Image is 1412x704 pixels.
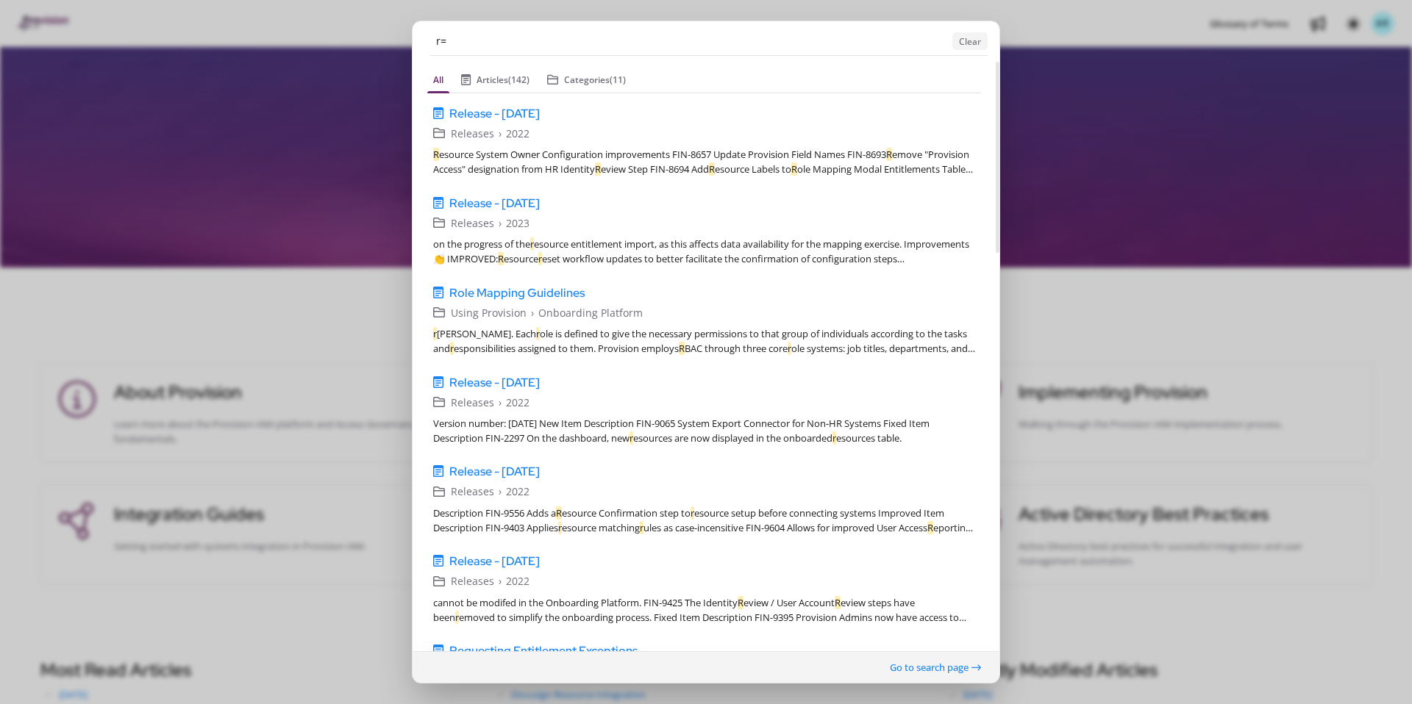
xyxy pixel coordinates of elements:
[499,125,502,141] span: ›
[835,596,841,609] em: R
[449,642,638,660] span: Requesting Entitlement Exceptions
[449,373,540,391] span: Release - [DATE]
[630,431,633,445] em: r
[433,326,975,356] div: [PERSON_NAME]. Each ole is defined to give the necessary permissions to that group of individuals...
[791,162,797,176] em: R
[433,416,975,445] div: Version number: [DATE] New Item Description FIN-9065 System Export Connector for Non-HR Systems F...
[455,611,459,624] em: r
[788,342,791,355] em: r
[506,394,529,410] span: 2022
[433,147,975,176] div: esource System Owner Configuration improvements FIN-8657 Update Provision Field Names FIN-8693 em...
[427,98,981,182] a: Release - [DATE]Releases›2022Resource System Owner Configuration improvements FIN-8657 Update Pro...
[506,484,529,500] span: 2022
[556,506,562,520] em: R
[433,148,439,161] em: R
[952,32,988,50] button: Clear
[451,125,494,141] span: Releases
[889,659,982,675] button: Go to search page
[640,521,643,534] em: r
[832,431,836,445] em: r
[499,573,502,589] span: ›
[709,162,715,176] em: R
[531,304,534,320] span: ›
[427,188,981,272] a: Release - [DATE]Releases›2023on the progress of theresource entitlement import, as this affects d...
[538,252,542,265] em: r
[433,237,975,266] div: on the progress of the esource entitlement import, as this affects data availability for the mapp...
[536,327,540,340] em: r
[433,595,975,625] div: cannot be modifed in the Onboarding Platform. FIN-9425 The Identity eview / User Account eview st...
[506,215,529,231] span: 2023
[451,573,494,589] span: Releases
[427,278,981,362] a: Role Mapping GuidelinesUsing Provision›Onboarding Platformr[PERSON_NAME]. Eachrole is defined to ...
[499,484,502,500] span: ›
[738,596,744,609] em: R
[433,327,437,340] em: r
[450,342,454,355] em: r
[449,463,540,481] span: Release - [DATE]
[691,506,694,520] em: r
[530,237,534,251] em: r
[449,104,540,122] span: Release - [DATE]
[449,553,540,570] span: Release - [DATE]
[506,125,529,141] span: 2022
[886,148,892,161] em: R
[498,252,504,265] em: R
[679,342,685,355] em: R
[541,68,632,93] button: Categories
[433,506,975,535] div: Description FIN-9556 Adds a esource Confirmation step to esource setup before connecting systems ...
[451,394,494,410] span: Releases
[927,521,933,534] em: R
[506,573,529,589] span: 2022
[451,215,494,231] span: Releases
[508,73,529,86] span: (142)
[499,215,502,231] span: ›
[455,68,535,93] button: Articles
[595,162,601,176] em: R
[427,547,981,631] a: Release - [DATE]Releases›2022cannot be modifed in the Onboarding Platform. FIN-9425 The IdentityR...
[610,73,626,86] span: (11)
[427,367,981,451] a: Release - [DATE]Releases›2022Version number: [DATE] New Item Description FIN-9065 System Export C...
[451,484,494,500] span: Releases
[427,457,981,541] a: Release - [DATE]Releases›2022Description FIN-9556 Adds aResource Confirmation step toresource set...
[451,304,527,320] span: Using Provision
[499,394,502,410] span: ›
[558,521,562,534] em: r
[538,304,643,320] span: Onboarding Platform
[449,194,540,212] span: Release - [DATE]
[449,284,585,301] span: Role Mapping Guidelines
[430,27,946,55] input: Enter Keywords
[427,68,449,93] button: All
